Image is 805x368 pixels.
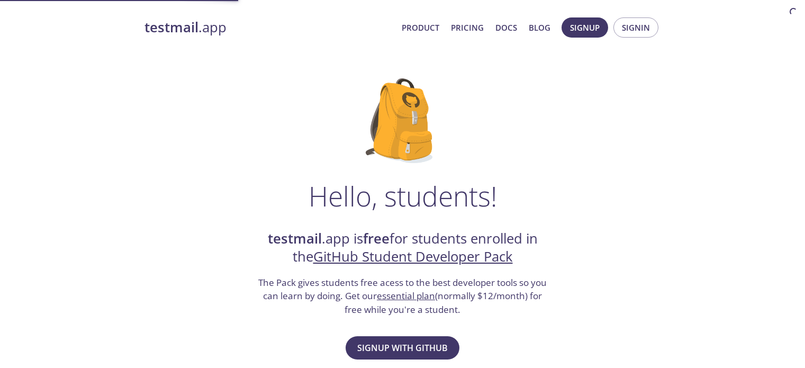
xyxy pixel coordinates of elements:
[613,17,658,38] button: Signin
[144,19,393,37] a: testmail.app
[268,229,322,248] strong: testmail
[363,229,390,248] strong: free
[346,336,459,360] button: Signup with GitHub
[313,247,513,266] a: GitHub Student Developer Pack
[402,21,439,34] a: Product
[377,290,435,302] a: essential plan
[495,21,517,34] a: Docs
[562,17,608,38] button: Signup
[144,18,198,37] strong: testmail
[529,21,550,34] a: Blog
[257,276,548,317] h3: The Pack gives students free acess to the best developer tools so you can learn by doing. Get our...
[570,21,600,34] span: Signup
[309,180,497,212] h1: Hello, students!
[622,21,650,34] span: Signin
[257,230,548,266] h2: .app is for students enrolled in the
[357,340,448,355] span: Signup with GitHub
[366,78,439,163] img: github-student-backpack.png
[451,21,484,34] a: Pricing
